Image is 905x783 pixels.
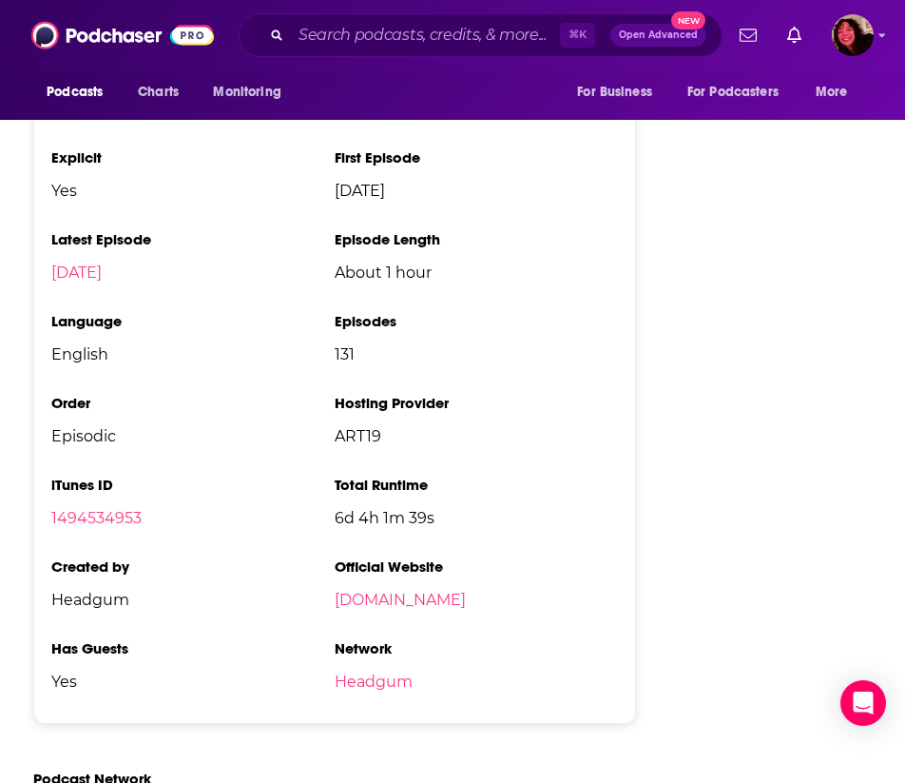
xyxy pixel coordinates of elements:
h3: Hosting Provider [335,394,618,412]
span: 131 [335,345,618,363]
a: Show notifications dropdown [732,19,764,51]
span: Headgum [51,591,335,609]
a: Show notifications dropdown [780,19,809,51]
h3: iTunes ID [51,476,335,494]
span: 6d 4h 1m 39s [335,509,618,527]
div: Search podcasts, credits, & more... [239,13,722,57]
span: Podcasts [47,79,103,106]
button: open menu [33,74,127,110]
a: Headgum [335,673,413,691]
button: open menu [675,74,806,110]
input: Search podcasts, credits, & more... [291,20,560,50]
button: Show profile menu [832,14,874,56]
h3: Latest Episode [51,230,335,248]
span: Yes [51,673,335,691]
span: Logged in as Kathryn-Musilek [832,14,874,56]
img: Podchaser - Follow, Share and Rate Podcasts [31,17,214,53]
span: About 1 hour [335,264,618,282]
span: Episodic [51,427,335,445]
h3: Has Guests [51,639,335,657]
span: [DATE] [335,182,618,200]
button: open menu [200,74,305,110]
a: 1494534953 [51,509,142,527]
h3: Explicit [51,148,335,166]
h3: Language [51,312,335,330]
span: Open Advanced [619,30,698,40]
button: open menu [802,74,872,110]
span: More [816,79,848,106]
span: New [671,11,705,29]
a: [DOMAIN_NAME] [335,591,466,609]
span: ⌘ K [560,23,595,48]
span: For Podcasters [687,79,779,106]
a: Charts [125,74,190,110]
img: User Profile [832,14,874,56]
button: open menu [564,74,676,110]
span: For Business [577,79,652,106]
span: English [51,345,335,363]
span: Charts [138,79,179,106]
h3: Order [51,394,335,412]
div: Open Intercom Messenger [840,680,886,726]
button: Open AdvancedNew [610,24,706,47]
span: Monitoring [213,79,280,106]
h3: Network [335,639,618,657]
h3: Official Website [335,558,618,576]
h3: Episode Length [335,230,618,248]
span: ART19 [335,427,618,445]
h3: Created by [51,558,335,576]
h3: First Episode [335,148,618,166]
h3: Episodes [335,312,618,330]
h3: Total Runtime [335,476,618,494]
span: Yes [51,182,335,200]
a: [DATE] [51,264,102,282]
